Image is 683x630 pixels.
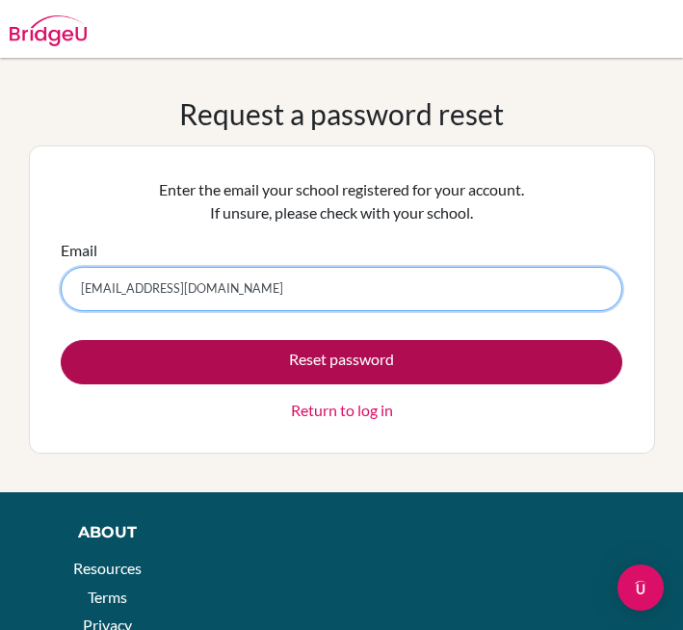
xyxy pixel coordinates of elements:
h1: Request a password reset [179,96,504,131]
button: Reset password [61,340,622,384]
a: Return to log in [291,399,393,422]
label: Email [61,239,97,262]
img: Bridge-U [10,15,87,46]
p: Enter the email your school registered for your account. If unsure, please check with your school. [61,178,622,224]
a: Resources [73,559,142,577]
div: Open Intercom Messenger [617,564,664,611]
div: About [43,521,171,544]
a: Terms [88,588,127,606]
